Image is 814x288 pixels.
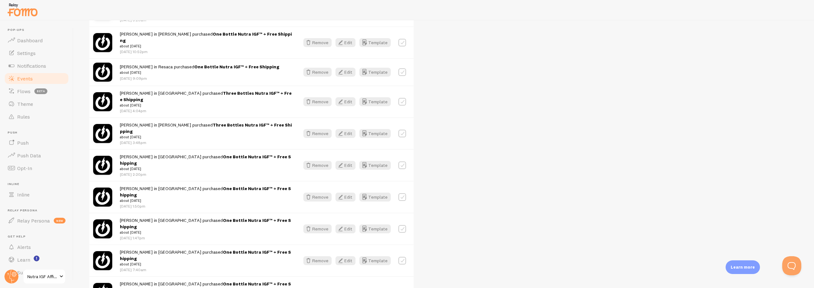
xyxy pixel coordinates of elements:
[303,97,332,106] button: Remove
[17,88,31,94] span: Flows
[359,161,391,170] button: Template
[120,154,292,172] span: [PERSON_NAME] in [GEOGRAPHIC_DATA] purchased
[93,92,112,111] img: BVbkoxmERi2yijW219V5
[120,267,292,272] p: [DATE] 7:40am
[4,149,69,162] a: Push Data
[4,98,69,110] a: Theme
[335,161,355,170] button: Edit
[335,68,355,77] button: Edit
[120,64,279,76] span: [PERSON_NAME] in Resaca purchased
[93,188,112,207] img: BVbkoxmERi2yijW219V5
[335,97,359,106] a: Edit
[120,49,292,54] p: [DATE] 10:52pm
[93,251,112,270] img: BVbkoxmERi2yijW219V5
[17,101,33,107] span: Theme
[335,193,359,202] a: Edit
[120,122,292,140] span: [PERSON_NAME] in [PERSON_NAME] purchased
[93,124,112,143] img: BVbkoxmERi2yijW219V5
[34,256,39,261] svg: <p>Watch New Feature Tutorials!</p>
[17,244,31,250] span: Alerts
[335,256,355,265] button: Edit
[4,214,69,227] a: Relay Persona new
[8,28,69,32] span: Pop-ups
[4,34,69,47] a: Dashboard
[194,64,279,70] strong: One Bottle Nutra IGF™ + Free Shipping
[782,256,801,275] iframe: Help Scout Beacon - Open
[17,63,46,69] span: Notifications
[4,188,69,201] a: Inline
[335,129,355,138] button: Edit
[359,97,391,106] button: Template
[359,256,391,265] button: Template
[359,38,391,47] button: Template
[726,260,760,274] div: Learn more
[34,88,47,94] span: beta
[335,224,359,233] a: Edit
[17,50,36,56] span: Settings
[120,140,292,145] p: [DATE] 3:48pm
[120,102,292,108] small: about [DATE]
[359,129,391,138] button: Template
[93,63,112,82] img: BVbkoxmERi2yijW219V5
[17,113,30,120] span: Rules
[359,68,391,77] button: Template
[4,162,69,175] a: Opt-In
[120,90,292,108] span: [PERSON_NAME] in [GEOGRAPHIC_DATA] purchased
[8,182,69,186] span: Inline
[8,235,69,239] span: Get Help
[27,273,58,280] span: Nutra IGF Affiliate
[17,140,29,146] span: Push
[120,217,291,229] strong: One Bottle Nutra IGF™ + Free Shipping
[93,33,112,52] img: BVbkoxmERi2yijW219V5
[23,269,66,284] a: Nutra IGF Affiliate
[120,90,292,102] strong: Three Bottles Nutra IGF™ + Free Shipping
[17,152,41,159] span: Push Data
[4,110,69,123] a: Rules
[7,2,38,18] img: fomo-relay-logo-orange.svg
[120,134,292,140] small: about [DATE]
[120,198,292,203] small: about [DATE]
[120,217,292,235] span: [PERSON_NAME] in [GEOGRAPHIC_DATA] purchased
[303,38,332,47] button: Remove
[303,256,332,265] button: Remove
[359,193,391,202] button: Template
[335,193,355,202] button: Edit
[93,219,112,238] img: BVbkoxmERi2yijW219V5
[120,186,292,203] span: [PERSON_NAME] in [GEOGRAPHIC_DATA] purchased
[335,256,359,265] a: Edit
[120,203,292,209] p: [DATE] 1:50pm
[359,224,391,233] button: Template
[17,165,32,171] span: Opt-In
[4,253,69,266] a: Learn
[731,264,755,270] p: Learn more
[54,218,66,223] span: new
[17,217,50,224] span: Relay Persona
[303,68,332,77] button: Remove
[4,85,69,98] a: Flows beta
[335,224,355,233] button: Edit
[120,154,291,166] strong: One Bottle Nutra IGF™ + Free Shipping
[8,131,69,135] span: Push
[17,191,30,198] span: Inline
[303,161,332,170] button: Remove
[8,209,69,213] span: Relay Persona
[120,172,292,177] p: [DATE] 2:20pm
[120,249,292,267] span: [PERSON_NAME] in [GEOGRAPHIC_DATA] purchased
[120,43,292,49] small: about [DATE]
[4,47,69,59] a: Settings
[93,156,112,175] img: BVbkoxmERi2yijW219V5
[120,186,291,197] strong: One Bottle Nutra IGF™ + Free Shipping
[17,75,33,82] span: Events
[17,257,30,263] span: Learn
[4,136,69,149] a: Push
[335,38,359,47] a: Edit
[303,129,332,138] button: Remove
[4,266,69,279] a: Support
[335,161,359,170] a: Edit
